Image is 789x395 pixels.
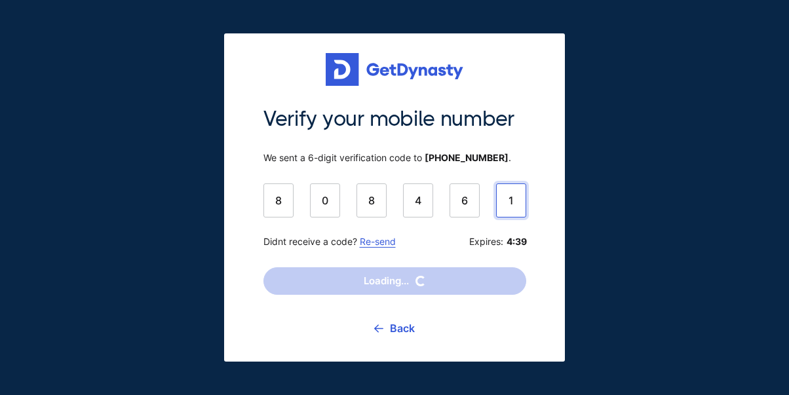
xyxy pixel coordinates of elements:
span: Didnt receive a code? [263,236,396,248]
span: Verify your mobile number [263,105,526,133]
img: go back icon [374,324,383,333]
b: [PHONE_NUMBER] [425,152,509,163]
span: We sent a 6-digit verification code to . [263,152,526,164]
b: 4:39 [507,236,526,248]
a: Re-send [360,236,396,247]
span: Expires: [469,236,526,248]
a: Back [374,312,415,345]
img: Get started for free with Dynasty Trust Company [326,53,463,86]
